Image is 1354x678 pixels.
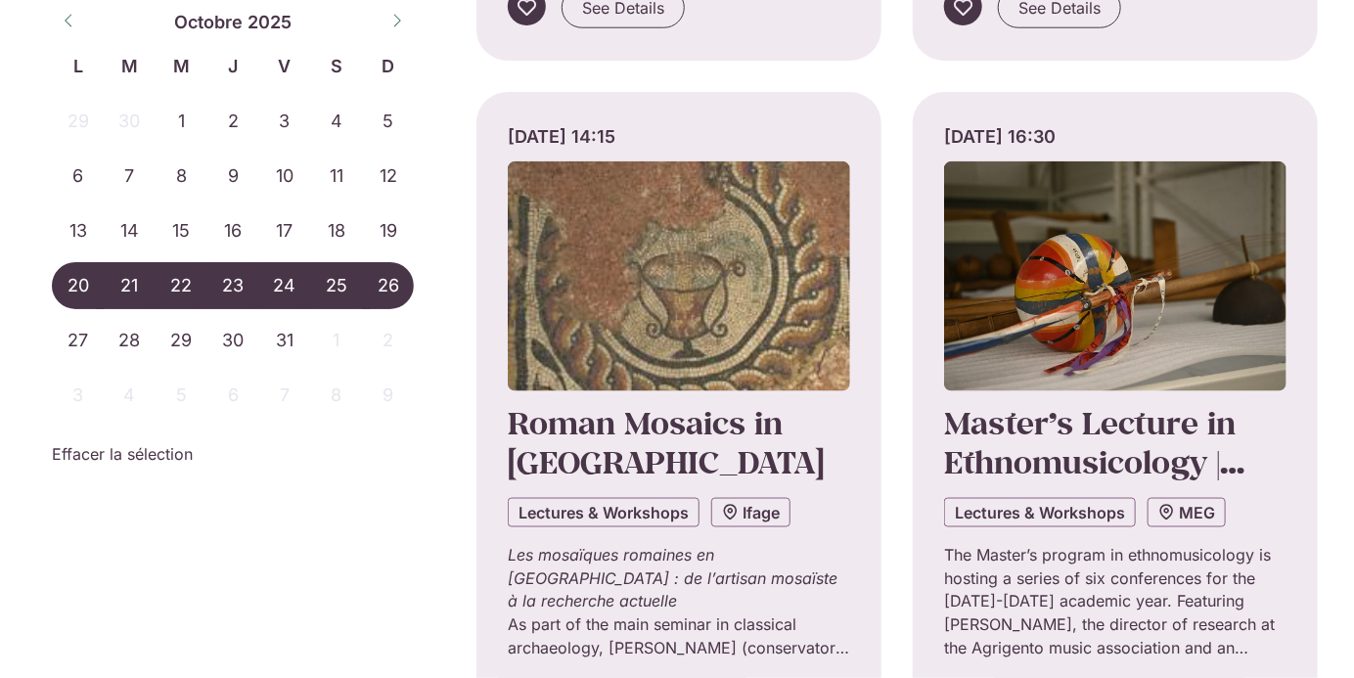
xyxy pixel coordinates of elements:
[259,98,311,145] span: Octobre 3, 2025
[104,262,156,309] span: Octobre 21, 2025
[207,53,259,79] span: J
[944,123,1286,150] div: [DATE] 16:30
[944,498,1136,527] a: Lectures & Workshops
[156,53,207,79] span: M
[362,153,414,200] span: Octobre 12, 2025
[156,98,207,145] span: Octobre 1, 2025
[944,161,1286,391] img: Coolturalia - Conférence du Master en ethnomusicologie | Geoffrey Baker
[311,317,363,364] span: Novembre 1, 2025
[104,53,156,79] span: M
[362,53,414,79] span: D
[508,498,700,527] a: Lectures & Workshops
[156,153,207,200] span: Octobre 8, 2025
[207,372,259,419] span: Novembre 6, 2025
[362,262,414,309] span: Octobre 26, 2025
[52,317,104,364] span: Octobre 27, 2025
[104,207,156,254] span: Octobre 14, 2025
[156,372,207,419] span: Novembre 5, 2025
[104,372,156,419] span: Novembre 4, 2025
[711,498,790,527] a: Ifage
[52,442,193,466] a: Effacer la sélection
[156,207,207,254] span: Octobre 15, 2025
[944,402,1244,522] a: Master’s Lecture in Ethnomusicology | [PERSON_NAME]
[944,543,1286,660] p: The Master’s program in ethnomusicology is hosting a series of six conferences for the [DATE]-[DA...
[207,207,259,254] span: Octobre 16, 2025
[207,262,259,309] span: Octobre 23, 2025
[207,153,259,200] span: Octobre 9, 2025
[52,262,104,309] span: Octobre 20, 2025
[259,153,311,200] span: Octobre 10, 2025
[311,207,363,254] span: Octobre 18, 2025
[207,98,259,145] span: Octobre 2, 2025
[174,9,243,35] span: Octobre
[311,153,363,200] span: Octobre 11, 2025
[104,153,156,200] span: Octobre 7, 2025
[248,9,292,35] span: 2025
[156,262,207,309] span: Octobre 22, 2025
[156,317,207,364] span: Octobre 29, 2025
[362,372,414,419] span: Novembre 9, 2025
[259,53,311,79] span: V
[52,153,104,200] span: Octobre 6, 2025
[508,613,850,660] p: As part of the main seminar in classical archaeology, [PERSON_NAME] (conservator at the [GEOGRAPH...
[52,207,104,254] span: Octobre 13, 2025
[311,98,363,145] span: Octobre 4, 2025
[104,317,156,364] span: Octobre 28, 2025
[259,317,311,364] span: Octobre 31, 2025
[259,372,311,419] span: Novembre 7, 2025
[508,402,824,482] a: Roman Mosaics in [GEOGRAPHIC_DATA]
[52,372,104,419] span: Novembre 3, 2025
[1148,498,1226,527] a: MEG
[508,545,837,611] em: Les mosaïques romaines en [GEOGRAPHIC_DATA] : de l’artisan mosaïste à la recherche actuelle
[52,98,104,145] span: Septembre 29, 2025
[104,98,156,145] span: Septembre 30, 2025
[311,372,363,419] span: Novembre 8, 2025
[508,123,850,150] div: [DATE] 14:15
[311,53,363,79] span: S
[311,262,363,309] span: Octobre 25, 2025
[259,262,311,309] span: Octobre 24, 2025
[362,98,414,145] span: Octobre 5, 2025
[207,317,259,364] span: Octobre 30, 2025
[52,53,104,79] span: L
[362,317,414,364] span: Novembre 2, 2025
[259,207,311,254] span: Octobre 17, 2025
[362,207,414,254] span: Octobre 19, 2025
